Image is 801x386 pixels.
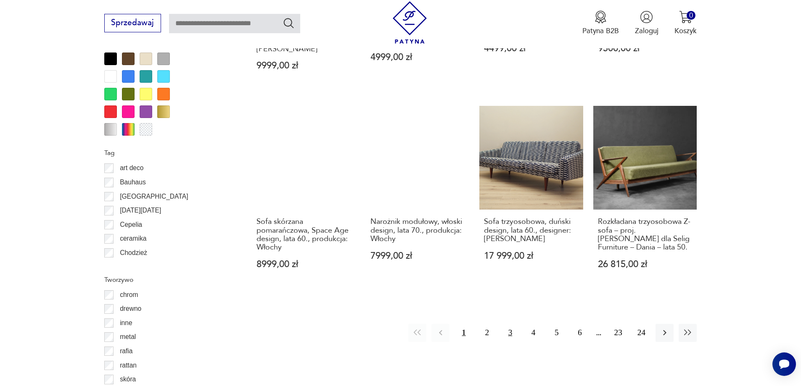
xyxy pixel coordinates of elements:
h3: Narożnik modułowy, włoski design, lata 70., produkcja: Włochy [370,218,465,243]
p: Patyna B2B [582,26,619,36]
a: Sofa skórzana pomarańczowa, Space Age design, lata 60., produkcja: WłochySofa skórzana pomarańczo... [252,106,356,288]
p: chrom [120,289,138,300]
p: Chodzież [120,247,147,258]
p: 17 999,00 zł [484,252,579,260]
p: 4999,00 zł [370,53,465,62]
p: 9500,00 zł [598,44,693,53]
img: Patyna - sklep z meblami i dekoracjami vintage [389,1,431,44]
button: 4 [524,324,542,342]
button: Zaloguj [635,11,658,36]
p: metal [120,331,136,342]
a: Ikona medaluPatyna B2B [582,11,619,36]
p: Bauhaus [120,177,146,188]
p: art deco [120,163,143,173]
p: ceramika [120,233,146,244]
p: drewno [120,303,141,314]
p: rattan [120,360,137,371]
p: 8999,00 zł [256,260,351,269]
p: 7999,00 zł [370,252,465,260]
p: Tag [104,147,228,158]
a: Narożnik modułowy, włoski design, lata 70., produkcja: WłochyNarożnik modułowy, włoski design, la... [366,106,470,288]
a: Sofa trzyosobowa, duński design, lata 60., designer: Illum WikkelsøSofa trzyosobowa, duński desig... [479,106,583,288]
p: rafia [120,346,132,357]
button: 23 [609,324,627,342]
p: [DATE][DATE] [120,205,161,216]
p: inne [120,318,132,328]
button: Szukaj [283,17,295,29]
p: Ćmielów [120,262,145,273]
h3: Rozkładana trzyosobowa Z- sofa – proj. [PERSON_NAME] dla Selig Furniture – Dania – lata 50. [598,218,693,252]
p: 26 815,00 zł [598,260,693,269]
button: 1 [455,324,473,342]
button: Patyna B2B [582,11,619,36]
a: Sprzedawaj [104,20,161,27]
p: Koszyk [674,26,697,36]
p: 4499,00 zł [484,44,579,53]
p: Tworzywo [104,274,228,285]
button: 5 [547,324,566,342]
button: 0Koszyk [674,11,697,36]
a: Rozkładana trzyosobowa Z- sofa – proj. Poul Jensen dla Selig Furniture – Dania – lata 50.Rozkłada... [593,106,697,288]
p: [GEOGRAPHIC_DATA] [120,191,188,202]
p: skóra [120,374,136,385]
button: 3 [501,324,519,342]
p: Zaloguj [635,26,658,36]
img: Ikona medalu [594,11,607,24]
div: 0 [687,11,695,20]
button: 2 [478,324,496,342]
img: Ikonka użytkownika [640,11,653,24]
button: 24 [632,324,650,342]
button: 6 [571,324,589,342]
p: 9999,00 zł [256,61,351,70]
iframe: Smartsupp widget button [772,352,796,376]
h3: Sofa trzyosobowa, duński design, lata 60., designer: [PERSON_NAME] [484,218,579,243]
h3: Sofa skórzana pomarańczowa, Space Age design, lata 60., produkcja: Włochy [256,218,351,252]
img: Ikona koszyka [679,11,692,24]
p: Cepelia [120,219,142,230]
button: Sprzedawaj [104,14,161,32]
h3: Sofa skórzana Alanda, włoski design, lata 80., producent: B&B Italia, designer: [PERSON_NAME] [256,11,351,53]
